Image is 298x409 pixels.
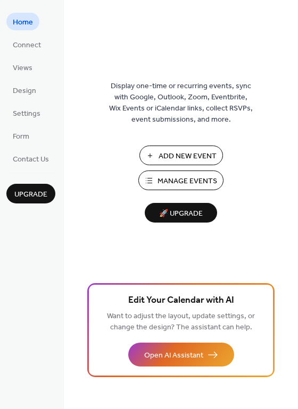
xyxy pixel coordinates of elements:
[151,207,211,221] span: 🚀 Upgrade
[13,86,36,97] span: Design
[13,63,32,74] span: Views
[13,154,49,165] span: Contact Us
[158,176,217,187] span: Manage Events
[6,13,39,30] a: Home
[144,350,203,361] span: Open AI Assistant
[139,146,223,165] button: Add New Event
[109,81,253,125] span: Display one-time or recurring events, sync with Google, Outlook, Zoom, Eventbrite, Wix Events or ...
[6,104,47,122] a: Settings
[145,203,217,223] button: 🚀 Upgrade
[14,189,47,200] span: Upgrade
[6,127,36,144] a: Form
[6,58,39,76] a: Views
[138,171,223,190] button: Manage Events
[6,36,47,53] a: Connect
[128,343,234,367] button: Open AI Assistant
[159,151,217,162] span: Add New Event
[13,108,40,120] span: Settings
[107,309,255,335] span: Want to adjust the layout, update settings, or change the design? The assistant can help.
[6,150,55,167] a: Contact Us
[13,131,29,142] span: Form
[6,184,55,203] button: Upgrade
[13,40,41,51] span: Connect
[128,293,234,308] span: Edit Your Calendar with AI
[13,17,33,28] span: Home
[6,81,43,99] a: Design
